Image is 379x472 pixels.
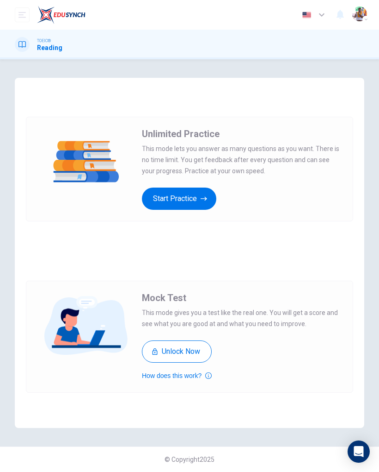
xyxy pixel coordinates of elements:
[165,456,214,463] span: © Copyright 2025
[142,340,212,363] button: Unlock Now
[348,441,370,463] div: Open Intercom Messenger
[15,7,30,22] button: open mobile menu
[142,128,220,139] span: Unlimited Practice
[142,292,186,303] span: Mock Test
[142,143,342,176] span: This mode lets you answer as many questions as you want. There is no time limit. You get feedback...
[142,370,212,381] button: How does this work?
[37,6,86,24] img: EduSynch logo
[301,12,312,19] img: en
[37,44,62,51] h1: Reading
[142,307,342,329] span: This mode gives you a test like the real one. You will get a score and see what you are good at a...
[352,6,367,21] img: Profile picture
[37,38,51,44] span: TOEIC®
[142,188,216,210] button: Start Practice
